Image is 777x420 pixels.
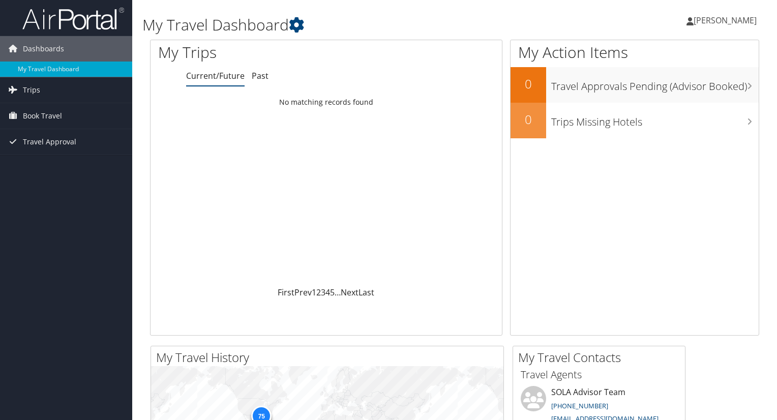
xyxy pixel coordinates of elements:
a: 0Travel Approvals Pending (Advisor Booked) [511,67,759,103]
a: Past [252,70,268,81]
img: airportal-logo.png [22,7,124,31]
a: 0Trips Missing Hotels [511,103,759,138]
a: Prev [294,287,312,298]
h1: My Action Items [511,42,759,63]
a: Next [341,287,358,298]
a: 5 [330,287,335,298]
span: Travel Approval [23,129,76,155]
a: [PERSON_NAME] [686,5,767,36]
a: Last [358,287,374,298]
a: [PHONE_NUMBER] [551,401,608,410]
h3: Travel Agents [521,368,677,382]
a: 3 [321,287,325,298]
a: 1 [312,287,316,298]
span: Book Travel [23,103,62,129]
h1: My Travel Dashboard [142,14,559,36]
h2: My Travel Contacts [518,349,685,366]
span: Dashboards [23,36,64,62]
h1: My Trips [158,42,348,63]
td: No matching records found [151,93,502,111]
h2: My Travel History [156,349,503,366]
a: First [278,287,294,298]
span: Trips [23,77,40,103]
h2: 0 [511,75,546,93]
span: [PERSON_NAME] [694,15,757,26]
h3: Trips Missing Hotels [551,110,759,129]
a: 2 [316,287,321,298]
a: Current/Future [186,70,245,81]
span: … [335,287,341,298]
a: 4 [325,287,330,298]
h2: 0 [511,111,546,128]
h3: Travel Approvals Pending (Advisor Booked) [551,74,759,94]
